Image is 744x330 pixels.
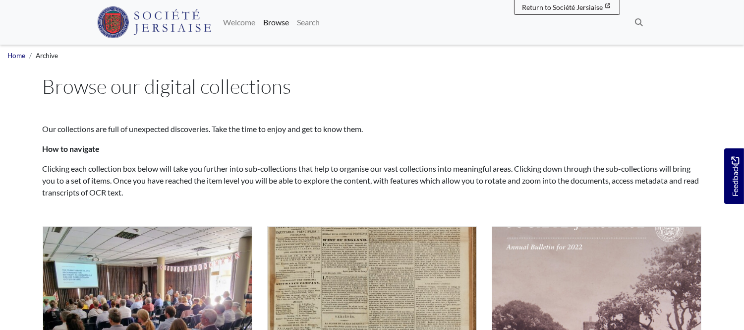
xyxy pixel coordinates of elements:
[43,74,702,98] h1: Browse our digital collections
[97,6,212,38] img: Société Jersiaise
[43,163,702,198] p: Clicking each collection box below will take you further into sub-collections that help to organi...
[522,3,603,11] span: Return to Société Jersiaise
[43,123,702,135] p: Our collections are full of unexpected discoveries. Take the time to enjoy and get to know them.
[219,12,259,32] a: Welcome
[259,12,293,32] a: Browse
[7,52,25,60] a: Home
[293,12,324,32] a: Search
[43,144,100,153] strong: How to navigate
[97,4,212,41] a: Société Jersiaise logo
[724,148,744,204] a: Would you like to provide feedback?
[36,52,58,60] span: Archive
[729,157,741,197] span: Feedback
